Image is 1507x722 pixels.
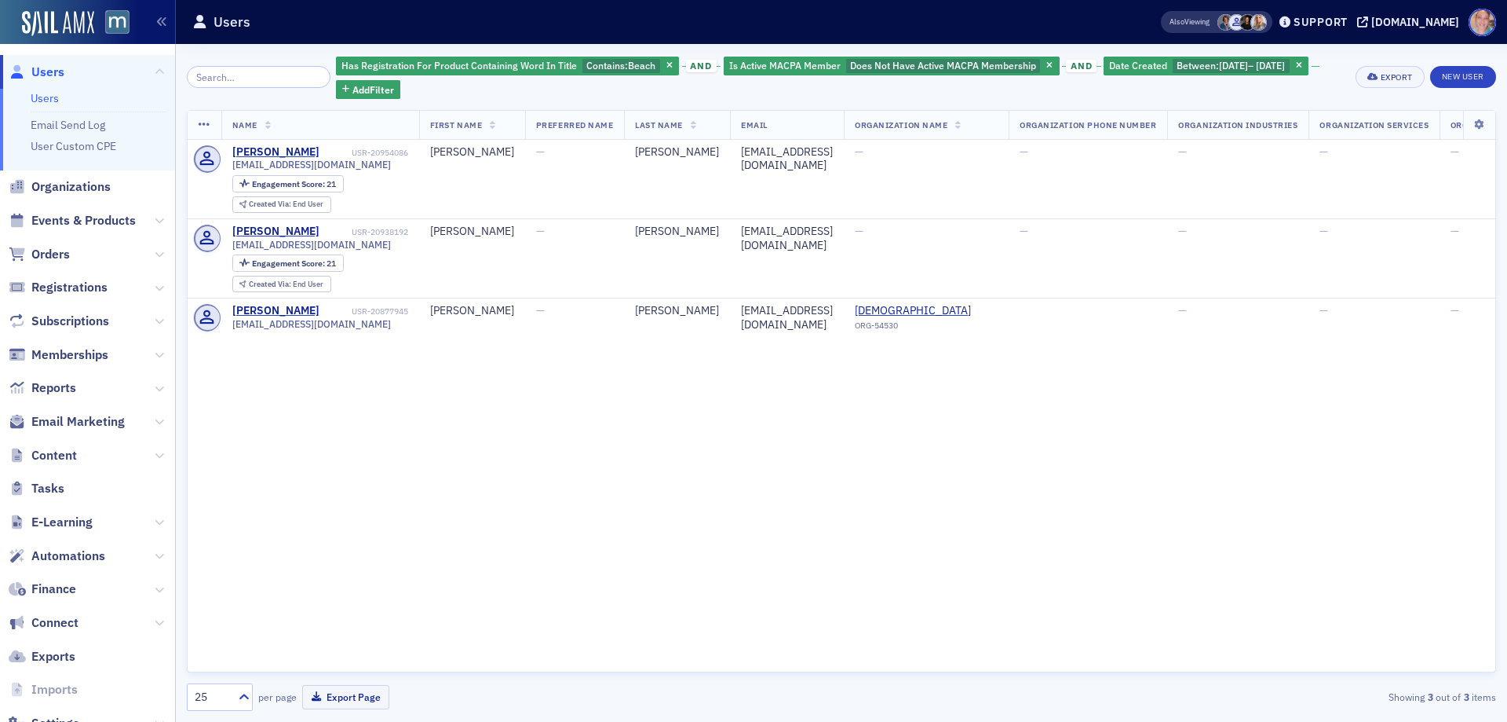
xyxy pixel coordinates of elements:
button: and [682,60,721,72]
span: Emily Trott [1250,14,1267,31]
span: — [1020,224,1028,238]
span: Between : [1177,59,1219,71]
img: SailAMX [22,11,94,36]
div: Created Via: End User [232,196,331,213]
button: Export [1356,66,1424,88]
span: Registrations [31,279,108,296]
strong: 3 [1425,690,1436,704]
div: [PERSON_NAME] [430,145,514,159]
span: Automations [31,548,105,565]
span: Add Filter [352,82,394,97]
span: Organization Phone Number [1020,119,1156,130]
span: [EMAIL_ADDRESS][DOMAIN_NAME] [232,159,391,170]
span: Engagement Score : [252,178,327,189]
span: Memberships [31,346,108,364]
div: Also [1169,16,1184,27]
span: — [1450,224,1459,238]
label: per page [258,690,297,704]
div: USR-20877945 [322,306,408,317]
span: and [1066,60,1096,72]
a: [PERSON_NAME] [232,145,319,159]
div: 21 [252,259,336,268]
div: [PERSON_NAME] [635,145,719,159]
span: – [1219,59,1285,71]
span: Lauren McDonough [1239,14,1256,31]
div: ORG-54530 [855,321,998,336]
a: Content [9,447,77,464]
span: Email [741,119,768,130]
img: SailAMX [105,10,130,35]
a: User Custom CPE [31,139,116,153]
div: [PERSON_NAME] [635,304,719,318]
div: Does Not Have Active MACPA Membership [724,57,1060,76]
div: USR-20938192 [322,227,408,237]
span: Is Active MACPA Member [729,59,841,71]
a: Reports [9,379,76,397]
span: — [1178,145,1187,159]
span: Name [232,119,257,130]
span: Date Created [1109,59,1167,71]
a: Tasks [9,480,64,497]
button: AddFilter [336,80,400,100]
a: Organizations [9,178,111,196]
span: Organization Name [855,119,947,130]
span: Chris Dougherty [1217,14,1234,31]
span: — [1319,303,1328,317]
div: End User [249,280,323,289]
a: Email Marketing [9,413,125,431]
span: First Name [430,119,482,130]
span: Does Not Have Active MACPA Membership [850,59,1036,71]
a: Orders [9,246,70,263]
button: and [1062,60,1101,72]
span: Bridgeway Community Church [855,304,998,318]
a: Users [9,64,64,81]
span: Subscriptions [31,313,109,330]
h1: Users [213,13,250,31]
span: Created Via : [249,199,293,209]
span: Orders [31,246,70,263]
div: [PERSON_NAME] [635,225,719,239]
a: [DEMOGRAPHIC_DATA] [855,304,998,318]
span: — [1178,303,1187,317]
span: Users [31,64,64,81]
span: — [536,145,545,159]
div: Created Via: End User [232,276,331,292]
button: [DOMAIN_NAME] [1357,16,1465,27]
span: [EMAIL_ADDRESS][DOMAIN_NAME] [232,318,391,330]
a: Automations [9,548,105,565]
span: [DATE] [1256,59,1285,71]
div: Engagement Score: 21 [232,255,344,272]
span: — [1319,224,1328,238]
div: Engagement Score: 21 [232,175,344,192]
div: Export [1381,73,1413,82]
span: Organization Services [1319,119,1429,130]
span: Created Via : [249,279,293,289]
span: E-Learning [31,514,93,531]
span: Connect [31,614,78,632]
span: [DATE] [1219,59,1248,71]
span: Profile [1469,9,1496,36]
div: Beach [336,57,679,76]
div: USR-20954086 [322,148,408,158]
a: Memberships [9,346,108,364]
a: Registrations [9,279,108,296]
span: Tasks [31,480,64,497]
a: [PERSON_NAME] [232,225,319,239]
span: — [1450,303,1459,317]
input: Search… [187,66,330,88]
span: — [855,145,863,159]
a: [PERSON_NAME] [232,304,319,318]
button: Export Page [302,685,389,709]
span: Events & Products [31,212,136,229]
div: Support [1294,15,1348,29]
span: Last Name [635,119,683,130]
div: [EMAIL_ADDRESS][DOMAIN_NAME] [741,225,833,252]
div: 25 [195,689,229,706]
span: Email Marketing [31,413,125,431]
a: Events & Products [9,212,136,229]
a: E-Learning [9,514,93,531]
div: 21 [252,180,336,189]
span: — [1178,224,1187,238]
